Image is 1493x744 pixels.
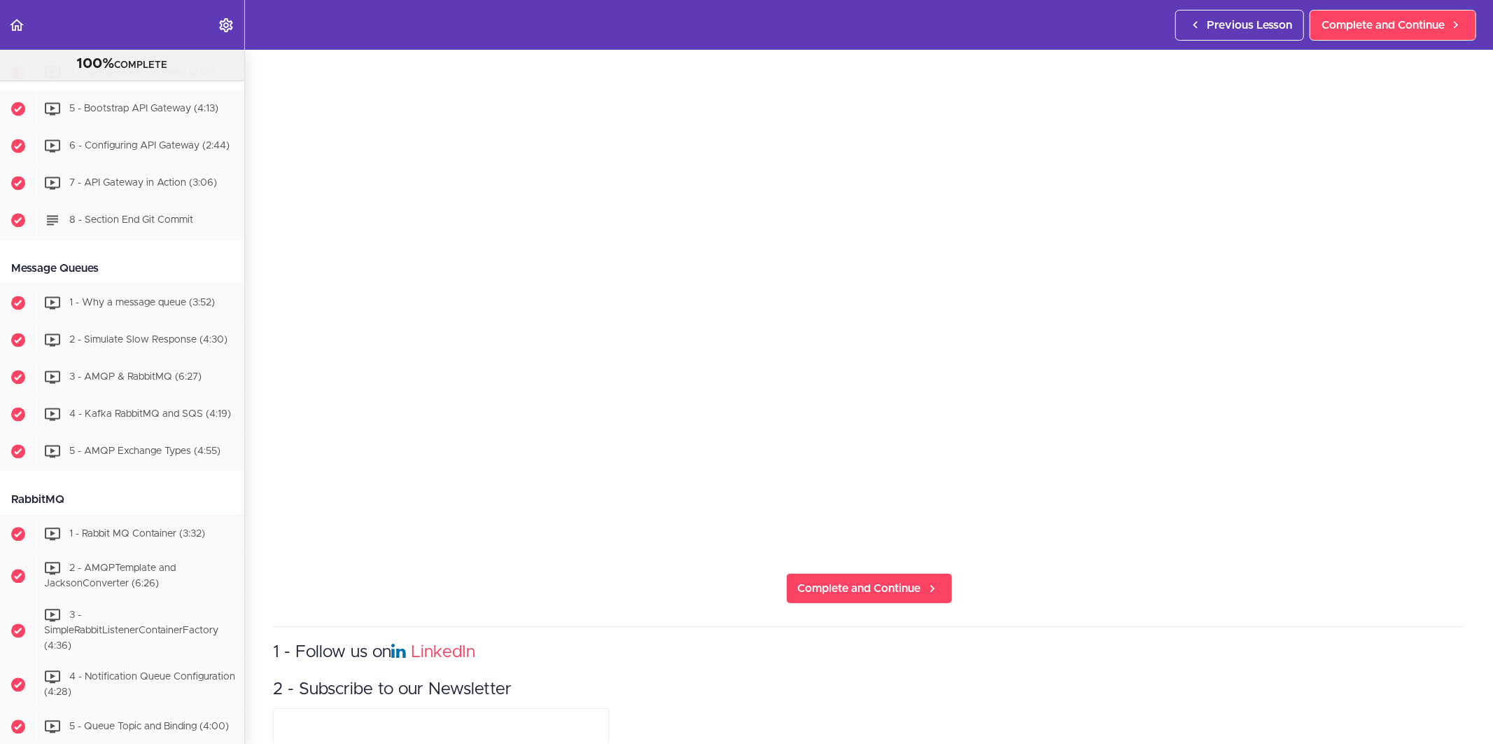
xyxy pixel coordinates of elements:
a: Previous Lesson [1175,10,1304,41]
span: Complete and Continue [1322,17,1445,34]
span: Previous Lesson [1207,17,1292,34]
a: LinkedIn [411,644,475,661]
span: 5 - Bootstrap API Gateway (4:13) [69,104,218,114]
span: 100% [77,57,115,71]
span: 8 - Section End Git Commit [69,216,193,226]
span: 3 - AMQP & RabbitMQ (6:27) [69,373,202,383]
span: 5 - AMQP Exchange Types (4:55) [69,447,220,457]
span: 6 - Configuring API Gateway (2:44) [69,142,230,151]
span: 1 - Why a message queue (3:52) [69,298,215,308]
span: 2 - AMQPTemplate and JacksonConverter (6:26) [44,564,176,590]
span: 2 - Simulate Slow Response (4:30) [69,336,227,345]
svg: Settings Menu [218,17,234,34]
span: 1 - Rabbit MQ Container (3:32) [69,530,205,539]
svg: Back to course curriculum [8,17,25,34]
div: COMPLETE [17,55,227,74]
span: 4 - Kafka RabbitMQ and SQS (4:19) [69,410,231,420]
span: 4 - Notification Queue Configuration (4:28) [44,673,235,698]
span: 5 - Queue Topic and Binding (4:00) [69,722,229,731]
span: 3 - SimpleRabbitListenerContainerFactory (4:36) [44,610,218,651]
h3: 1 - Follow us on [273,641,1465,664]
span: 7 - API Gateway in Action (3:06) [69,179,217,188]
a: Complete and Continue [1310,10,1476,41]
h3: 2 - Subscribe to our Newsletter [273,678,1465,701]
